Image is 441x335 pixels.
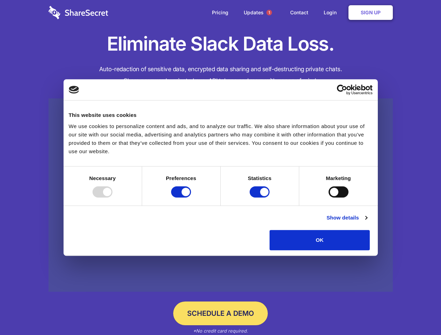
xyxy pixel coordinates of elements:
a: Pricing [205,2,235,23]
a: Schedule a Demo [173,301,268,325]
h4: Auto-redaction of sensitive data, encrypted data sharing and self-destructing private chats. Shar... [49,64,393,87]
h1: Eliminate Slack Data Loss. [49,31,393,57]
strong: Preferences [166,175,196,181]
strong: Statistics [248,175,272,181]
em: *No credit card required. [193,328,248,334]
a: Sign Up [348,5,393,20]
strong: Necessary [89,175,116,181]
button: OK [270,230,370,250]
strong: Marketing [326,175,351,181]
a: Show details [326,214,367,222]
a: Contact [283,2,315,23]
a: Wistia video thumbnail [49,98,393,292]
a: Usercentrics Cookiebot - opens in a new window [311,84,373,95]
img: logo [69,86,79,94]
div: We use cookies to personalize content and ads, and to analyze our traffic. We also share informat... [69,122,373,156]
a: Login [317,2,347,23]
div: This website uses cookies [69,111,373,119]
span: 1 [266,10,272,15]
img: logo-wordmark-white-trans-d4663122ce5f474addd5e946df7df03e33cb6a1c49d2221995e7729f52c070b2.svg [49,6,108,19]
